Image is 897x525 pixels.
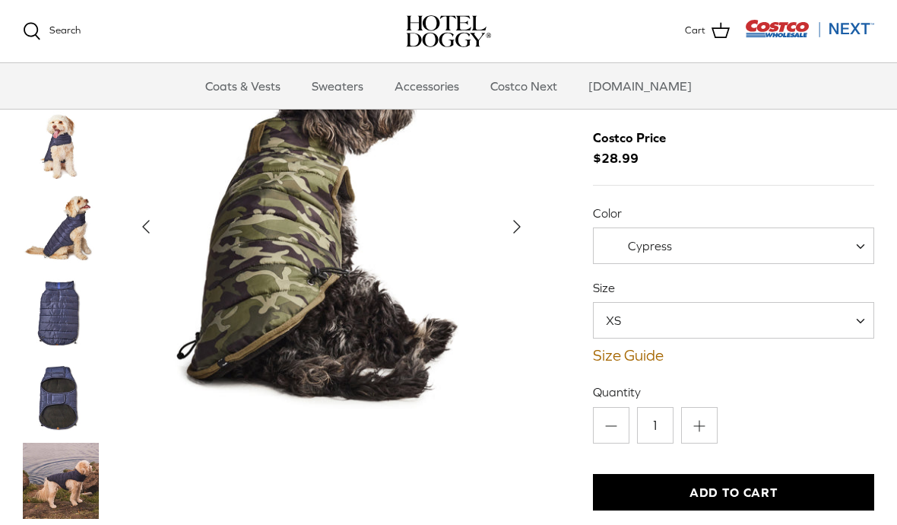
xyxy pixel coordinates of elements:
a: Thumbnail Link [23,443,99,519]
label: Quantity [593,383,874,400]
span: XS [593,302,874,339]
span: Cypress [628,239,672,253]
a: Search [23,22,81,40]
a: Costco Next [477,63,571,109]
a: Coats & Vests [192,63,294,109]
span: Cart [685,23,705,39]
a: Thumbnail Link [23,275,99,352]
span: Cypress [593,228,874,264]
span: Search [49,24,81,36]
span: $28.99 [593,128,681,169]
a: Thumbnail Link [23,359,99,435]
input: Quantity [637,407,674,444]
img: hoteldoggycom [406,15,491,47]
a: Sweaters [298,63,377,109]
a: Thumbnail Link [23,108,99,184]
a: Thumbnail Link [23,192,99,268]
span: Cypress [594,238,702,254]
label: Size [593,279,874,296]
a: hoteldoggy.com hoteldoggycom [406,15,491,47]
a: Show Gallery [129,24,534,429]
a: [DOMAIN_NAME] [575,63,705,109]
span: XS [594,312,651,329]
div: Costco Price [593,128,666,148]
img: Costco Next [745,19,874,38]
a: Accessories [381,63,473,109]
a: Size Guide [593,346,874,364]
label: Color [593,205,874,221]
h1: Puffer Vest with Microfleece Lining [593,24,874,110]
a: Cart [685,21,730,41]
button: Next [500,210,534,243]
button: Add to Cart [593,474,874,511]
a: Visit Costco Next [745,29,874,40]
button: Previous [129,210,163,243]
